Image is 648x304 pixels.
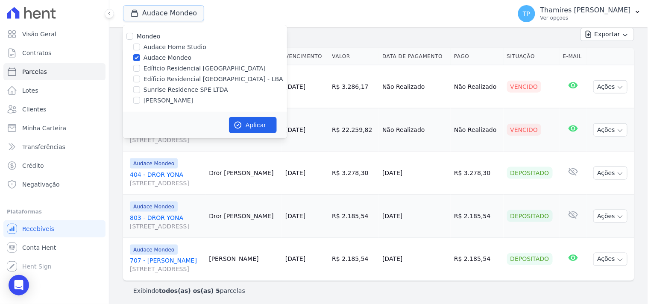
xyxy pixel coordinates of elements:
a: Clientes [3,101,106,118]
td: R$ 3.286,17 [328,65,379,108]
span: Visão Geral [22,30,56,38]
a: [DATE] [285,126,305,133]
a: Contratos [3,44,106,61]
span: Minha Carteira [22,124,66,132]
td: [DATE] [379,195,451,238]
span: Audace Mondeo [130,158,178,169]
a: Lotes [3,82,106,99]
button: Exportar [581,28,634,41]
span: Parcelas [22,67,47,76]
a: 707 - [PERSON_NAME][STREET_ADDRESS] [130,257,202,274]
span: [STREET_ADDRESS] [130,179,202,187]
label: Edíficio Residencial [GEOGRAPHIC_DATA] - LBA [144,75,283,84]
button: Ações [593,80,627,94]
span: Contratos [22,49,51,57]
span: Clientes [22,105,46,114]
a: Minha Carteira [3,120,106,137]
td: Não Realizado [451,65,503,108]
b: todos(as) os(as) 5 [159,287,220,294]
p: Exibindo parcelas [133,286,245,295]
label: Sunrise Residence SPE LTDA [144,85,228,94]
a: [DATE] [285,213,305,219]
a: Visão Geral [3,26,106,43]
label: Edíficio Residencial [GEOGRAPHIC_DATA] [144,64,266,73]
button: Ações [593,123,627,137]
div: Depositado [507,253,553,265]
a: [DATE] [285,256,305,263]
td: R$ 2.185,54 [451,238,503,281]
td: Dror [PERSON_NAME] [205,152,282,195]
label: Audace Home Studio [144,43,206,52]
a: Negativação [3,176,106,193]
button: Audace Mondeo [123,5,204,21]
span: Recebíveis [22,225,54,233]
span: TP [523,11,530,17]
th: Situação [504,48,560,65]
div: Vencido [507,124,542,136]
span: Crédito [22,161,44,170]
a: Recebíveis [3,220,106,237]
td: [DATE] [379,152,451,195]
td: R$ 22.259,82 [328,108,379,152]
td: [PERSON_NAME] [205,238,282,281]
a: 404 - DROR YONA[STREET_ADDRESS] [130,170,202,187]
p: Ver opções [540,15,631,21]
td: Não Realizado [379,108,451,152]
button: Ações [593,167,627,180]
a: Conta Hent [3,239,106,256]
div: Plataformas [7,207,102,217]
span: Lotes [22,86,38,95]
th: Vencimento [282,48,328,65]
span: Negativação [22,180,60,189]
a: 803 - DROR YONA[STREET_ADDRESS] [130,213,202,231]
td: Não Realizado [451,108,503,152]
div: Open Intercom Messenger [9,275,29,295]
span: Conta Hent [22,243,56,252]
th: Pago [451,48,503,65]
div: Depositado [507,210,553,222]
div: Vencido [507,81,542,93]
span: [STREET_ADDRESS] [130,222,202,231]
div: Depositado [507,167,553,179]
button: Ações [593,210,627,223]
td: Não Realizado [379,65,451,108]
a: Transferências [3,138,106,155]
td: R$ 2.185,54 [328,195,379,238]
a: [DATE] [285,83,305,90]
th: E-mail [560,48,587,65]
a: Crédito [3,157,106,174]
td: R$ 3.278,30 [328,152,379,195]
td: R$ 3.278,30 [451,152,503,195]
td: R$ 2.185,54 [451,195,503,238]
a: [DATE] [285,170,305,176]
span: Audace Mondeo [130,245,178,255]
label: Mondeo [137,33,161,40]
span: Transferências [22,143,65,151]
label: [PERSON_NAME] [144,96,193,105]
td: Dror [PERSON_NAME] [205,195,282,238]
th: Valor [328,48,379,65]
span: Audace Mondeo [130,202,178,212]
th: Data de Pagamento [379,48,451,65]
td: R$ 2.185,54 [328,238,379,281]
p: Thamires [PERSON_NAME] [540,6,631,15]
a: Parcelas [3,63,106,80]
td: [DATE] [379,238,451,281]
button: Ações [593,253,627,266]
span: [STREET_ADDRESS] [130,136,202,144]
span: [STREET_ADDRESS] [130,265,202,274]
label: Audace Mondeo [144,53,191,62]
button: TP Thamires [PERSON_NAME] Ver opções [511,2,648,26]
button: Aplicar [229,117,277,133]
